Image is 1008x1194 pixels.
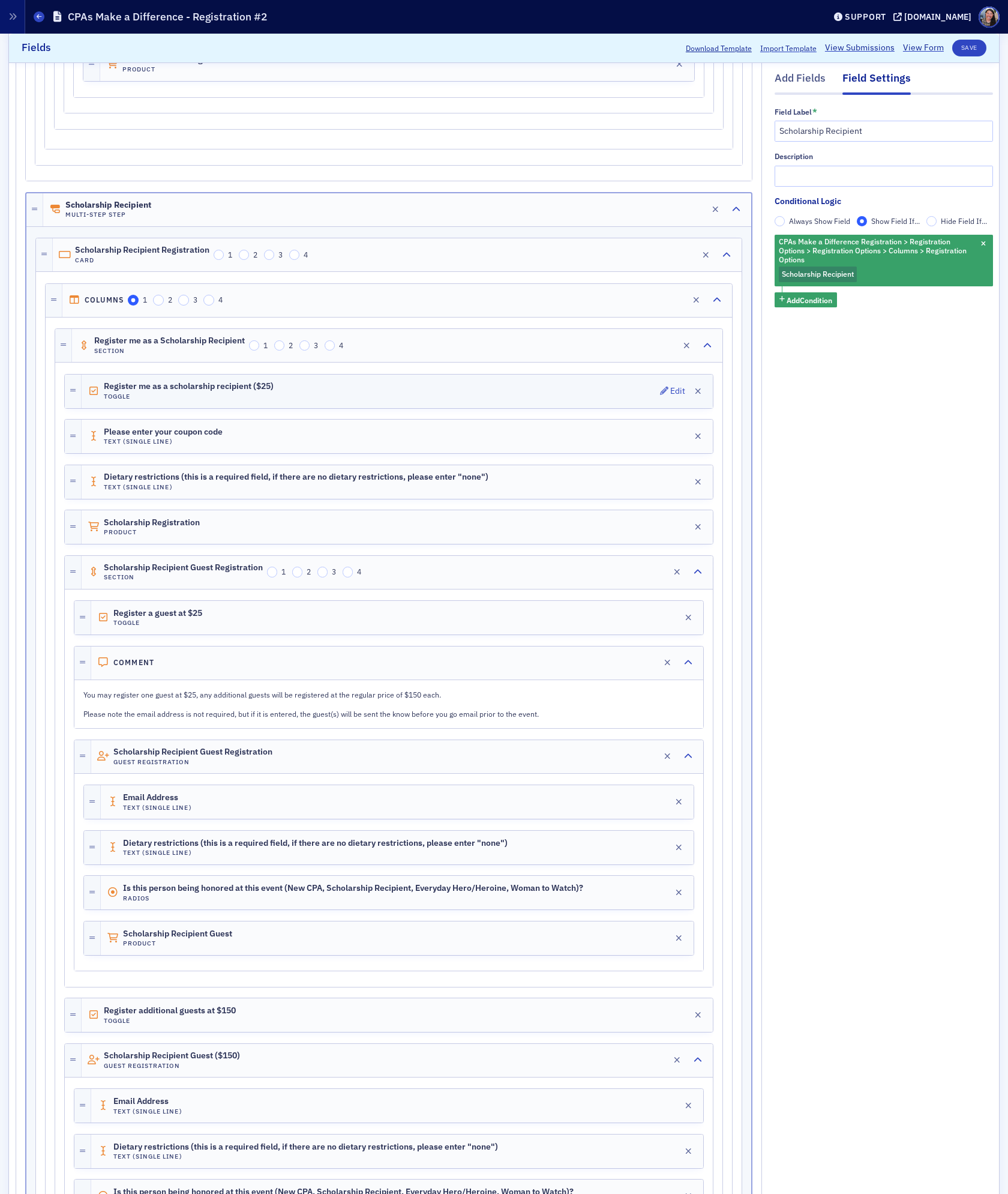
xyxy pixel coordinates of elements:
button: Emoji picker [19,393,28,403]
span: Hide Field If... [941,216,987,226]
span: Always Show Field [789,216,850,226]
div: Field Settings [842,71,911,95]
div: Aidan says… [10,136,230,187]
button: Upload attachment [57,393,67,403]
div: Thank you! I appreciate your help on this and for fixing all of the table registration issues. Yo... [43,329,230,379]
span: CPAs Make a Difference Registration > Registration Options > Registration Options > Columns > Reg... [779,237,967,265]
input: 2 [292,567,303,577]
h4: Columns [85,295,124,304]
div: Close [211,5,232,26]
span: Dietary restrictions (this is a required field, if there are no dietary restrictions, please ente... [123,839,508,848]
span: 1 [281,567,286,576]
input: 4 [203,295,214,306]
div: The $150 is, but not the $1800... [82,107,221,119]
button: AddCondition [775,293,838,308]
span: 1 [263,340,268,350]
div: No, it is $1800 regardless of how many people attend. [43,246,230,283]
abbr: This field is required [812,107,817,116]
input: Always Show Field [775,216,785,227]
input: 3 [178,295,189,306]
div: Got it. [10,294,55,320]
input: 4 [325,340,335,351]
div: Edit [670,388,685,394]
div: No, it is $1800 regardless of how many people attend. [53,253,221,276]
div: Field Label [775,107,812,116]
h4: Text (Single Line) [123,804,192,812]
h4: Text (Single Line) [123,849,508,857]
span: Register a guest at $25 [113,609,202,618]
input: 2 [274,340,285,351]
span: Dietary restrictions (this is a required field, if there are no dietary restrictions, please ente... [104,472,488,482]
span: 1 [228,250,232,259]
input: 2 [239,250,250,261]
span: 4 [304,250,308,259]
span: Register additional guests at $150 [104,1006,236,1016]
div: Scholarship Recipient [775,235,993,286]
span: Profile [979,7,1000,28]
input: 1 [267,567,278,577]
span: 2 [289,340,293,350]
button: Start recording [76,393,86,403]
div: The $150 is, but not the $1800... [73,100,230,126]
span: Is this person being honored at this event (New CPA, Scholarship Recipient, Everyday Hero/Heroine... [123,884,583,893]
input: 1 [249,340,260,351]
div: Support [845,11,886,22]
h4: Comment [113,658,155,667]
img: Profile image for Operator [34,7,53,26]
span: Email Address [113,1097,181,1106]
p: Please note the email address is not required, but if it is entered, the guest(s) will be sent th... [83,708,694,719]
span: Dietary restrictions (this is a required field, if there are no dietary restrictions, please ente... [113,1142,498,1152]
h4: Text (Single Line) [104,438,223,445]
div: Aidan says… [10,294,230,330]
input: 3 [299,340,310,351]
div: Add Fields [775,71,826,93]
input: 3 [264,250,275,261]
h2: Fields [22,40,51,56]
input: 1 [128,295,139,306]
h4: Guest Registration [113,758,272,766]
span: 4 [339,340,343,350]
h4: Toggle [104,393,274,400]
div: Sorry I misread your question. Let me look [19,59,187,83]
span: Scholarship Recipient Guest Registration [104,563,263,573]
span: 2 [168,295,172,304]
span: 3 [332,567,336,576]
h4: Toggle [113,619,202,627]
button: Home [188,5,211,28]
h4: Text (Single Line) [113,1153,498,1160]
span: Scholarship Registration [104,518,200,528]
input: 4 [289,250,300,261]
h4: Multi-Step Step [65,211,151,219]
span: Please enter your coupon code [104,427,223,437]
button: Gif picker [38,393,47,403]
span: 3 [314,340,318,350]
span: 1 [143,295,147,304]
span: 3 [278,250,283,259]
span: 4 [357,567,361,576]
span: Scholarship Recipient Guest Registration [113,747,272,757]
input: 3 [317,567,328,577]
div: Conditional Logic [775,195,841,208]
span: Add Condition [787,295,832,306]
a: View Submissions [825,42,895,55]
input: 1 [214,250,224,261]
span: Scholarship Recipient Registration [75,246,209,255]
span: 3 [193,295,197,304]
span: 2 [253,250,257,259]
input: 4 [343,567,353,577]
button: go back [8,5,31,28]
input: Show Field If... [857,216,868,227]
div: Thank you! I appreciate your help on this and for fixing all of the table registration issues. Yo... [53,336,221,372]
h4: Product [104,528,200,536]
div: Tiffany says… [10,100,230,136]
h1: CPAs Make a Difference - Registration #2 [68,10,268,24]
button: [DOMAIN_NAME] [893,13,976,21]
button: Send a message… [206,388,225,408]
span: Import Template [760,43,817,53]
span: 4 [218,295,223,304]
span: Scholarship Recipient [782,270,854,279]
span: Register me as a scholarship recipient ($25) [104,382,274,391]
span: Scholarship Recipient [65,201,151,210]
div: Tiffany says… [10,246,230,293]
h4: Product [122,65,236,73]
